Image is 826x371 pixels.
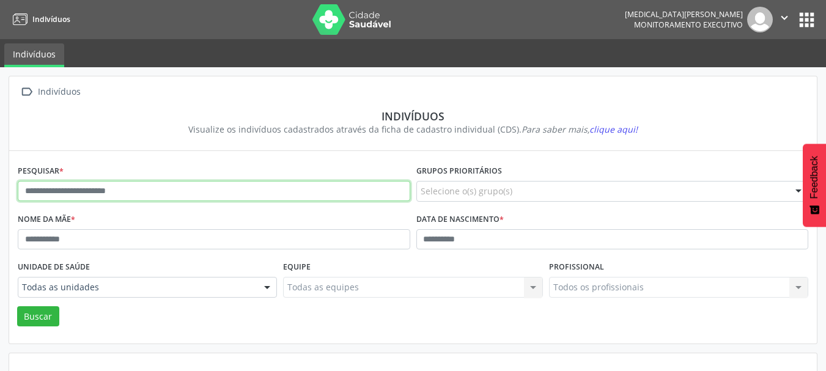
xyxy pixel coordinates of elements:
[589,123,638,135] span: clique aqui!
[18,258,90,277] label: Unidade de saúde
[796,9,817,31] button: apps
[18,83,35,101] i: 
[26,123,800,136] div: Visualize os indivíduos cadastrados através da ficha de cadastro individual (CDS).
[416,162,502,181] label: Grupos prioritários
[634,20,743,30] span: Monitoramento Executivo
[35,83,83,101] div: Indivíduos
[747,7,773,32] img: img
[22,281,252,293] span: Todas as unidades
[778,11,791,24] i: 
[26,109,800,123] div: Indivíduos
[18,210,75,229] label: Nome da mãe
[283,258,311,277] label: Equipe
[32,14,70,24] span: Indivíduos
[18,83,83,101] a:  Indivíduos
[9,9,70,29] a: Indivíduos
[18,162,64,181] label: Pesquisar
[803,144,826,227] button: Feedback - Mostrar pesquisa
[522,123,638,135] i: Para saber mais,
[773,7,796,32] button: 
[4,43,64,67] a: Indivíduos
[17,306,59,327] button: Buscar
[625,9,743,20] div: [MEDICAL_DATA][PERSON_NAME]
[549,258,604,277] label: Profissional
[421,185,512,197] span: Selecione o(s) grupo(s)
[809,156,820,199] span: Feedback
[416,210,504,229] label: Data de nascimento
